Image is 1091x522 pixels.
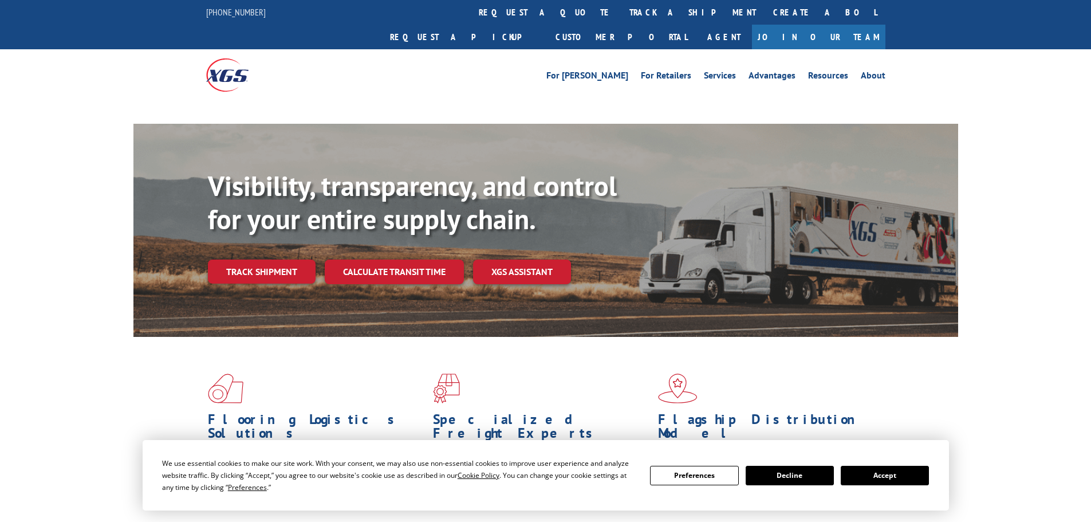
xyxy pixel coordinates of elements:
[650,466,738,485] button: Preferences
[704,71,736,84] a: Services
[162,457,636,493] div: We use essential cookies to make our site work. With your consent, we may also use non-essential ...
[749,71,795,84] a: Advantages
[547,25,696,49] a: Customer Portal
[473,260,571,284] a: XGS ASSISTANT
[381,25,547,49] a: Request a pickup
[841,466,929,485] button: Accept
[206,6,266,18] a: [PHONE_NUMBER]
[861,71,885,84] a: About
[143,440,949,511] div: Cookie Consent Prompt
[433,374,460,403] img: xgs-icon-focused-on-flooring-red
[458,470,499,480] span: Cookie Policy
[433,413,649,446] h1: Specialized Freight Experts
[325,260,464,284] a: Calculate transit time
[228,482,267,492] span: Preferences
[746,466,834,485] button: Decline
[752,25,885,49] a: Join Our Team
[208,260,316,284] a: Track shipment
[546,71,628,84] a: For [PERSON_NAME]
[808,71,848,84] a: Resources
[208,413,424,446] h1: Flooring Logistics Solutions
[208,374,243,403] img: xgs-icon-total-supply-chain-intelligence-red
[658,413,875,446] h1: Flagship Distribution Model
[658,374,698,403] img: xgs-icon-flagship-distribution-model-red
[696,25,752,49] a: Agent
[641,71,691,84] a: For Retailers
[208,168,617,237] b: Visibility, transparency, and control for your entire supply chain.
